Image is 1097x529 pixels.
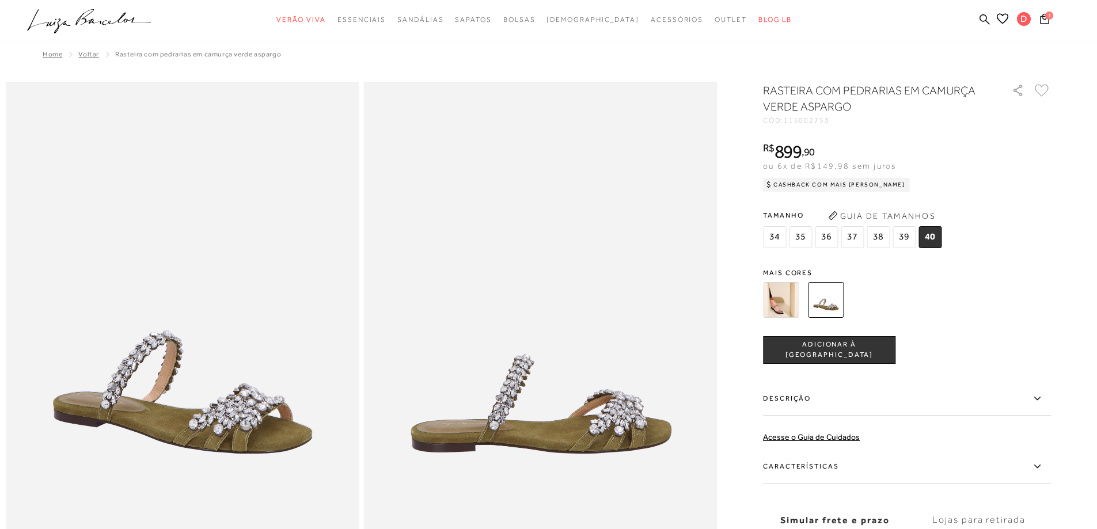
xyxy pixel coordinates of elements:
span: 116002753 [784,116,830,124]
span: Tamanho [763,207,944,224]
label: Descrição [763,382,1051,416]
span: 1 [1045,12,1053,20]
span: Sandálias [397,16,443,24]
a: noSubCategoriesText [397,9,443,31]
img: RASTEIRA COM PEDRARIAS EM CAMURÇA VERDE ASPARGO [808,282,844,318]
span: 40 [918,226,942,248]
span: Acessórios [651,16,703,24]
a: noSubCategoriesText [546,9,639,31]
i: , [802,147,815,157]
span: BLOG LB [758,16,792,24]
span: 899 [775,141,802,162]
a: noSubCategoriesText [651,9,703,31]
span: Bolsas [503,16,536,24]
span: RASTEIRA COM PEDRARIAS EM CAMURÇA VERDE ASPARGO [115,50,281,58]
label: Características [763,450,1051,484]
h1: RASTEIRA COM PEDRARIAS EM CAMURÇA VERDE ASPARGO [763,82,979,115]
span: [DEMOGRAPHIC_DATA] [546,16,639,24]
a: BLOG LB [758,9,792,31]
span: 39 [893,226,916,248]
button: ADICIONAR À [GEOGRAPHIC_DATA] [763,336,895,364]
div: CÓD: [763,117,993,124]
a: noSubCategoriesText [276,9,326,31]
span: Sapatos [455,16,491,24]
a: Voltar [78,50,99,58]
a: noSubCategoriesText [455,9,491,31]
a: Home [43,50,62,58]
span: Mais cores [763,269,1051,276]
span: Outlet [715,16,747,24]
button: D [1012,12,1037,29]
img: RASTEIRA COM PEDRARIAS EM CAMURÇA PRETA [763,282,799,318]
button: Guia de Tamanhos [824,207,939,225]
span: Essenciais [337,16,386,24]
i: R$ [763,143,775,153]
div: Cashback com Mais [PERSON_NAME] [763,178,910,192]
span: Verão Viva [276,16,326,24]
span: 36 [815,226,838,248]
a: noSubCategoriesText [337,9,386,31]
a: noSubCategoriesText [503,9,536,31]
span: 37 [841,226,864,248]
span: 35 [789,226,812,248]
a: Acesse o Guia de Cuidados [763,432,860,442]
span: D [1017,12,1031,26]
a: noSubCategoriesText [715,9,747,31]
span: ADICIONAR À [GEOGRAPHIC_DATA] [764,340,895,360]
span: 38 [867,226,890,248]
button: 1 [1037,13,1053,28]
span: ou 6x de R$149,98 sem juros [763,161,896,170]
span: 34 [763,226,786,248]
span: 90 [804,146,815,158]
